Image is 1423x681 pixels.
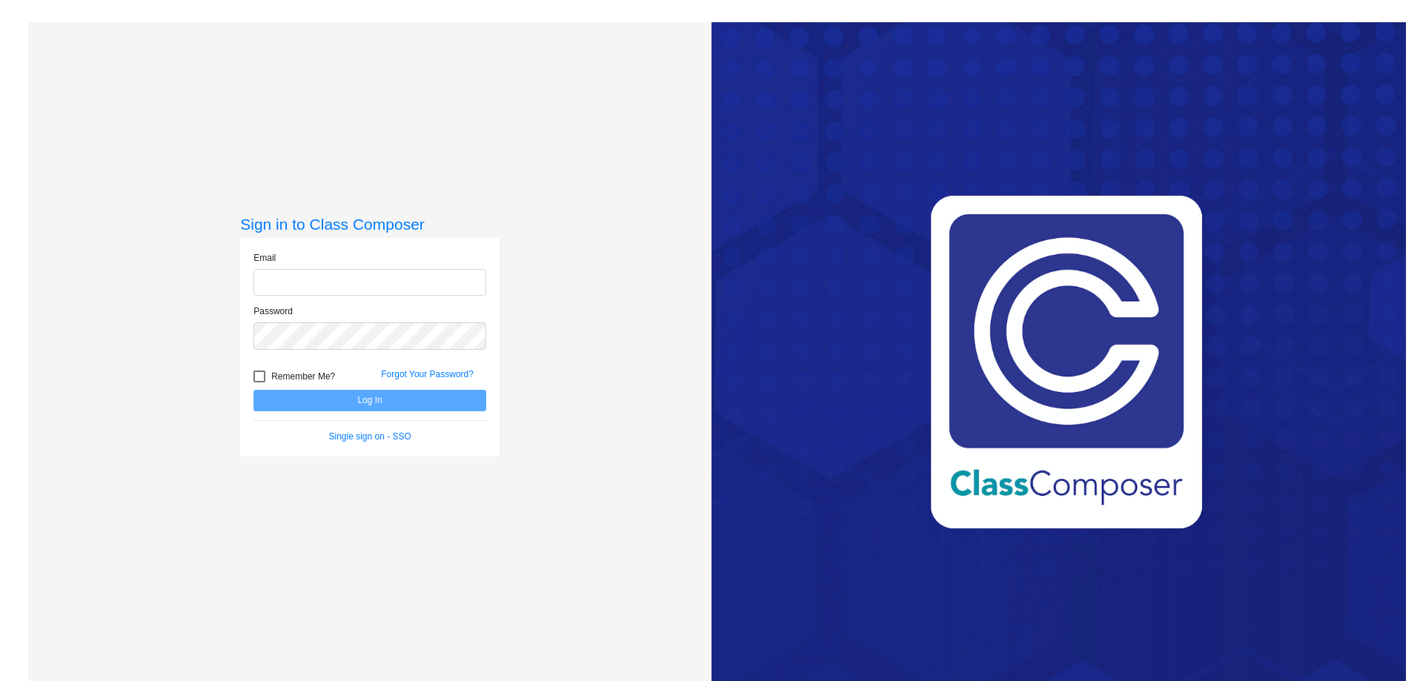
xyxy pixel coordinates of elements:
[253,390,486,411] button: Log In
[381,369,474,379] a: Forgot Your Password?
[240,215,500,233] h3: Sign in to Class Composer
[253,305,293,318] label: Password
[271,368,335,385] span: Remember Me?
[253,251,276,265] label: Email
[329,431,411,442] a: Single sign on - SSO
